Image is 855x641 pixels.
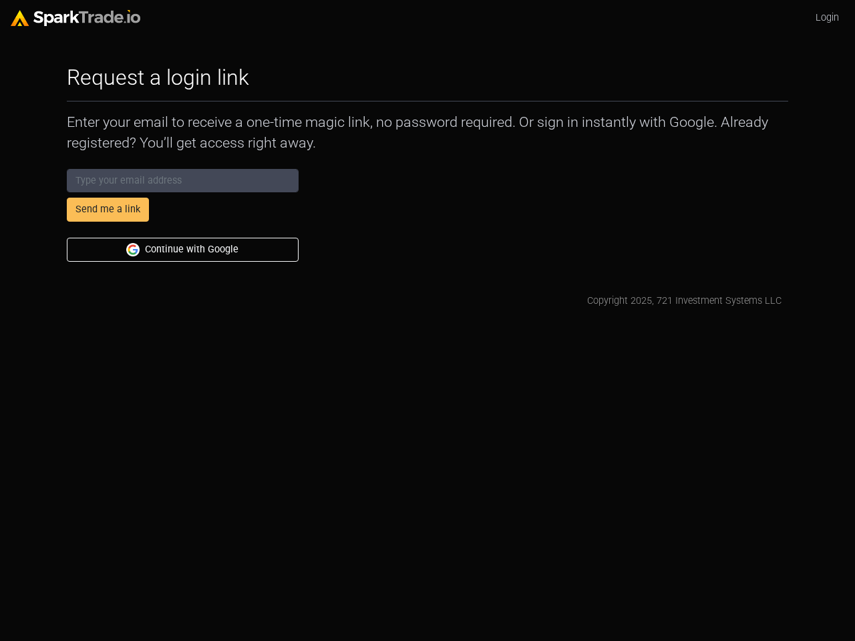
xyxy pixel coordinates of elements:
[126,243,140,256] img: Google
[810,5,844,31] a: Login
[67,169,299,193] input: Type your email address
[67,198,149,222] button: Send me a link
[67,112,788,152] p: Enter your email to receive a one-time magic link, no password required. Or sign in instantly wit...
[67,65,249,90] h2: Request a login link
[67,238,299,262] button: Continue with Google
[11,10,140,26] img: sparktrade.png
[587,294,782,308] div: Copyright 2025, 721 Investment Systems LLC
